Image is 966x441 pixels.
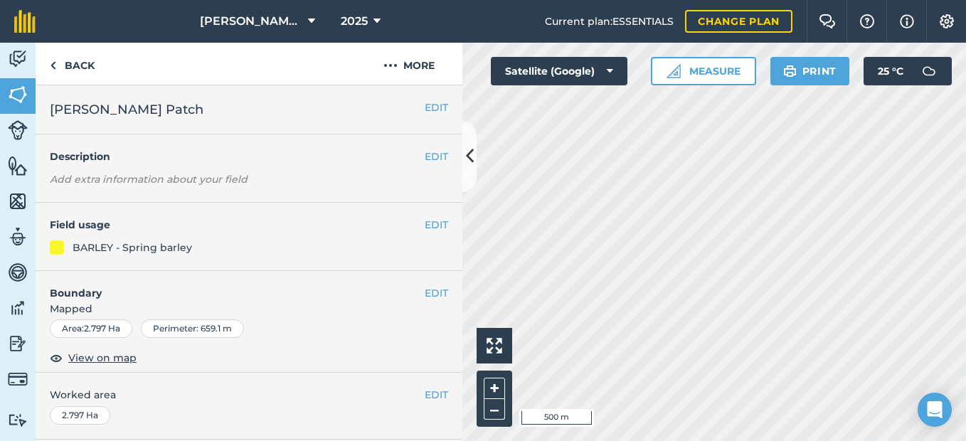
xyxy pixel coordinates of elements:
img: svg+xml;base64,PD94bWwgdmVyc2lvbj0iMS4wIiBlbmNvZGluZz0idXRmLTgiPz4KPCEtLSBHZW5lcmF0b3I6IEFkb2JlIE... [915,57,943,85]
div: Open Intercom Messenger [918,393,952,427]
button: Print [770,57,850,85]
img: svg+xml;base64,PD94bWwgdmVyc2lvbj0iMS4wIiBlbmNvZGluZz0idXRmLTgiPz4KPCEtLSBHZW5lcmF0b3I6IEFkb2JlIE... [8,48,28,70]
span: [PERSON_NAME] Patch [50,100,203,119]
button: EDIT [425,149,448,164]
button: More [356,43,462,85]
img: svg+xml;base64,PHN2ZyB4bWxucz0iaHR0cDovL3d3dy53My5vcmcvMjAwMC9zdmciIHdpZHRoPSI1NiIgaGVpZ2h0PSI2MC... [8,191,28,212]
button: – [484,399,505,420]
img: svg+xml;base64,PHN2ZyB4bWxucz0iaHR0cDovL3d3dy53My5vcmcvMjAwMC9zdmciIHdpZHRoPSI5IiBoZWlnaHQ9IjI0Ii... [50,57,56,74]
button: EDIT [425,285,448,301]
img: fieldmargin Logo [14,10,36,33]
div: 2.797 Ha [50,406,110,425]
h4: Boundary [36,271,425,301]
div: Perimeter : 659.1 m [141,319,244,338]
span: 2025 [341,13,368,30]
img: svg+xml;base64,PHN2ZyB4bWxucz0iaHR0cDovL3d3dy53My5vcmcvMjAwMC9zdmciIHdpZHRoPSI1NiIgaGVpZ2h0PSI2MC... [8,84,28,105]
span: Current plan : ESSENTIALS [545,14,674,29]
img: svg+xml;base64,PHN2ZyB4bWxucz0iaHR0cDovL3d3dy53My5vcmcvMjAwMC9zdmciIHdpZHRoPSIxOSIgaGVpZ2h0PSIyNC... [783,63,797,80]
img: Four arrows, one pointing top left, one top right, one bottom right and the last bottom left [487,338,502,354]
img: svg+xml;base64,PD94bWwgdmVyc2lvbj0iMS4wIiBlbmNvZGluZz0idXRmLTgiPz4KPCEtLSBHZW5lcmF0b3I6IEFkb2JlIE... [8,226,28,248]
img: A question mark icon [859,14,876,28]
button: EDIT [425,387,448,403]
img: svg+xml;base64,PD94bWwgdmVyc2lvbj0iMS4wIiBlbmNvZGluZz0idXRmLTgiPz4KPCEtLSBHZW5lcmF0b3I6IEFkb2JlIE... [8,413,28,427]
button: 25 °C [864,57,952,85]
button: + [484,378,505,399]
img: svg+xml;base64,PHN2ZyB4bWxucz0iaHR0cDovL3d3dy53My5vcmcvMjAwMC9zdmciIHdpZHRoPSIyMCIgaGVpZ2h0PSIyNC... [383,57,398,74]
img: svg+xml;base64,PD94bWwgdmVyc2lvbj0iMS4wIiBlbmNvZGluZz0idXRmLTgiPz4KPCEtLSBHZW5lcmF0b3I6IEFkb2JlIE... [8,369,28,389]
button: EDIT [425,100,448,115]
img: Ruler icon [667,64,681,78]
h4: Field usage [50,217,425,233]
span: [PERSON_NAME] ESTATES [200,13,302,30]
button: View on map [50,349,137,366]
div: Area : 2.797 Ha [50,319,132,338]
button: Measure [651,57,756,85]
a: Change plan [685,10,792,33]
img: svg+xml;base64,PHN2ZyB4bWxucz0iaHR0cDovL3d3dy53My5vcmcvMjAwMC9zdmciIHdpZHRoPSIxNyIgaGVpZ2h0PSIxNy... [900,13,914,30]
img: A cog icon [938,14,955,28]
span: 25 ° C [878,57,903,85]
em: Add extra information about your field [50,173,248,186]
img: svg+xml;base64,PHN2ZyB4bWxucz0iaHR0cDovL3d3dy53My5vcmcvMjAwMC9zdmciIHdpZHRoPSIxOCIgaGVpZ2h0PSIyNC... [50,349,63,366]
img: Two speech bubbles overlapping with the left bubble in the forefront [819,14,836,28]
img: svg+xml;base64,PD94bWwgdmVyc2lvbj0iMS4wIiBlbmNvZGluZz0idXRmLTgiPz4KPCEtLSBHZW5lcmF0b3I6IEFkb2JlIE... [8,120,28,140]
img: svg+xml;base64,PD94bWwgdmVyc2lvbj0iMS4wIiBlbmNvZGluZz0idXRmLTgiPz4KPCEtLSBHZW5lcmF0b3I6IEFkb2JlIE... [8,262,28,283]
a: Back [36,43,109,85]
img: svg+xml;base64,PD94bWwgdmVyc2lvbj0iMS4wIiBlbmNvZGluZz0idXRmLTgiPz4KPCEtLSBHZW5lcmF0b3I6IEFkb2JlIE... [8,297,28,319]
span: Worked area [50,387,448,403]
h4: Description [50,149,448,164]
button: Satellite (Google) [491,57,627,85]
img: svg+xml;base64,PD94bWwgdmVyc2lvbj0iMS4wIiBlbmNvZGluZz0idXRmLTgiPz4KPCEtLSBHZW5lcmF0b3I6IEFkb2JlIE... [8,333,28,354]
img: svg+xml;base64,PHN2ZyB4bWxucz0iaHR0cDovL3d3dy53My5vcmcvMjAwMC9zdmciIHdpZHRoPSI1NiIgaGVpZ2h0PSI2MC... [8,155,28,176]
div: BARLEY - Spring barley [73,240,192,255]
button: EDIT [425,217,448,233]
span: Mapped [36,301,462,317]
span: View on map [68,350,137,366]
